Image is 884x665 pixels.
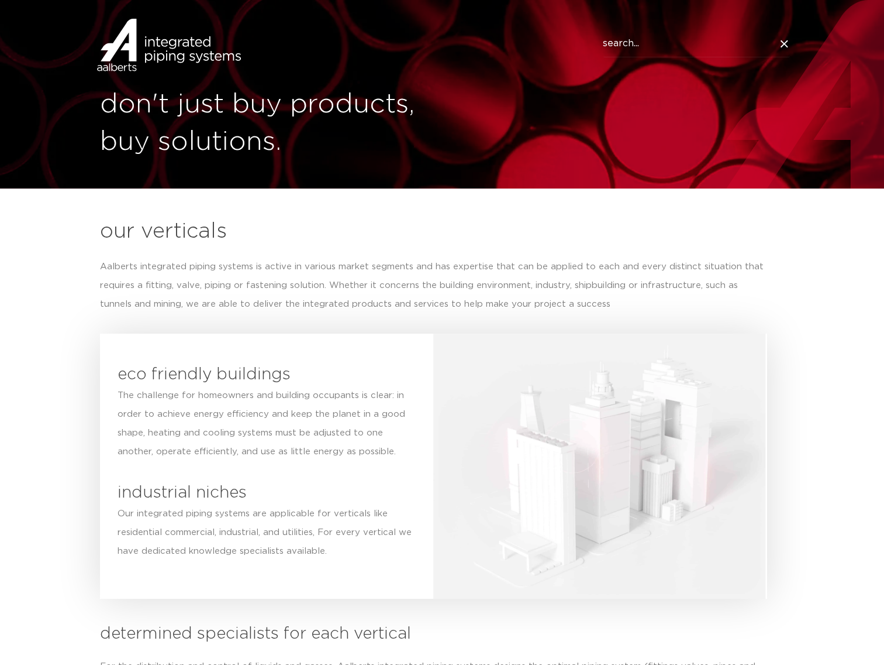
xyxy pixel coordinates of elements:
h3: determined specialists for each vertical [100,622,767,646]
h2: our verticals [100,218,767,246]
p: The challenge for homeowners and building occupants is clear: in order to achieve energy efficien... [118,386,416,461]
h3: industrial niches [118,481,247,505]
p: Our integrated piping systems are applicable for verticals like residential commercial, industria... [118,505,416,561]
h1: don't just buy products, buy solutions. [100,86,436,161]
h3: eco friendly buildings [118,363,291,386]
input: search... [603,30,790,57]
p: Aalberts integrated piping systems is active in various market segments and has expertise that ca... [100,258,767,314]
